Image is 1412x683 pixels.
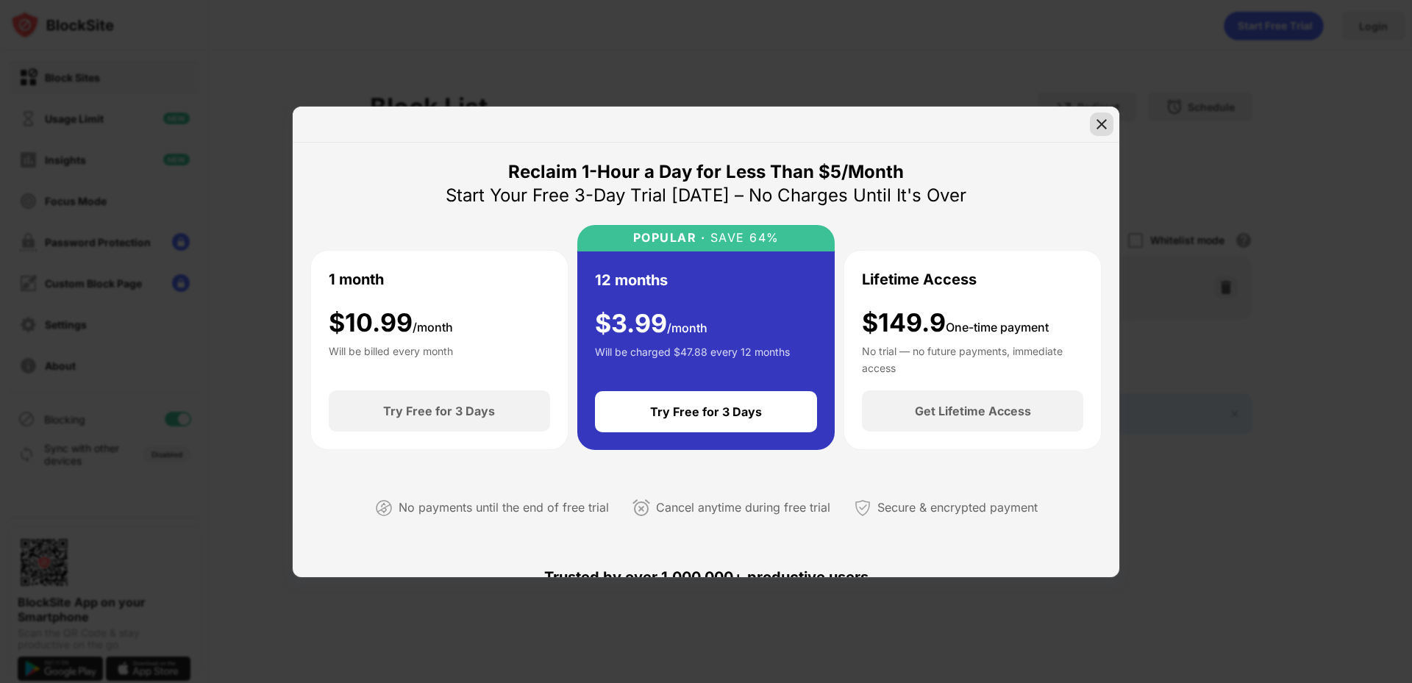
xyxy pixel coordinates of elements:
[633,231,706,245] div: POPULAR ·
[862,268,977,290] div: Lifetime Access
[329,343,453,373] div: Will be billed every month
[329,308,453,338] div: $ 10.99
[862,343,1083,373] div: No trial — no future payments, immediate access
[595,309,707,339] div: $ 3.99
[375,499,393,517] img: not-paying
[705,231,780,245] div: SAVE 64%
[632,499,650,517] img: cancel-anytime
[595,344,790,373] div: Will be charged $47.88 every 12 months
[383,404,495,418] div: Try Free for 3 Days
[862,308,1049,338] div: $149.9
[399,497,609,518] div: No payments until the end of free trial
[329,268,384,290] div: 1 month
[877,497,1038,518] div: Secure & encrypted payment
[310,542,1102,612] div: Trusted by over 1,000,000+ productive users
[595,269,668,291] div: 12 months
[446,184,966,207] div: Start Your Free 3-Day Trial [DATE] – No Charges Until It's Over
[667,321,707,335] span: /month
[650,404,762,419] div: Try Free for 3 Days
[413,320,453,335] span: /month
[915,404,1031,418] div: Get Lifetime Access
[946,320,1049,335] span: One-time payment
[656,497,830,518] div: Cancel anytime during free trial
[854,499,871,517] img: secured-payment
[508,160,904,184] div: Reclaim 1-Hour a Day for Less Than $5/Month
